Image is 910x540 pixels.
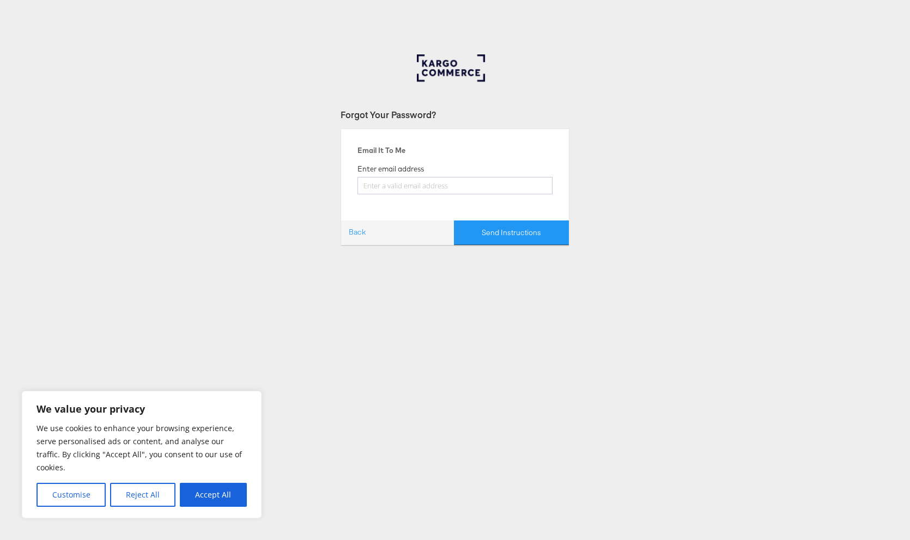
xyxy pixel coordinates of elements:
input: Enter a valid email address [357,177,553,194]
button: Send Instructions [454,220,569,245]
p: We use cookies to enhance your browsing experience, serve personalised ads or content, and analys... [37,422,247,474]
button: Customise [37,483,106,507]
button: Accept All [180,483,247,507]
button: Reject All [110,483,175,507]
div: Forgot Your Password? [341,108,569,121]
p: We value your privacy [37,402,247,415]
a: Back [341,223,373,242]
div: We value your privacy [22,391,262,518]
div: Email It To Me [357,145,553,156]
label: Enter email address [357,164,424,174]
